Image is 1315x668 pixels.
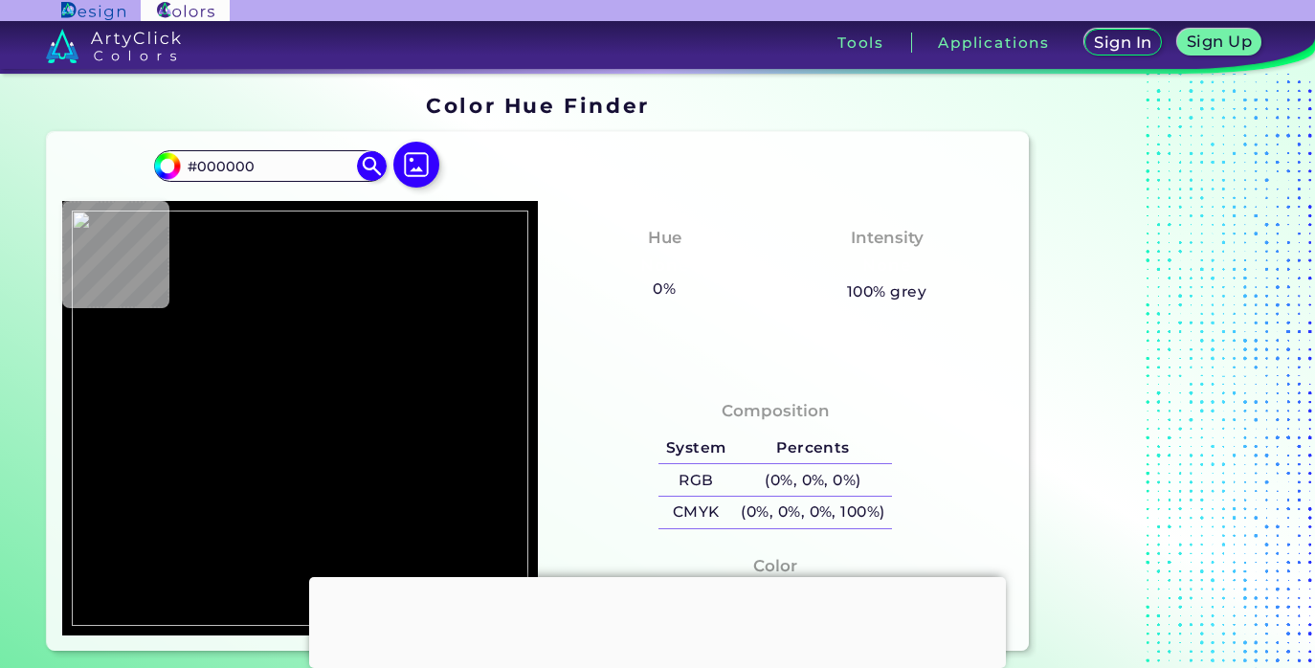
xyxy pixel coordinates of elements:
h5: 0% [645,277,682,301]
a: Sign Up [1182,31,1258,55]
h5: CMYK [658,497,733,528]
h3: Applications [938,35,1050,50]
h3: None [855,255,919,278]
h5: Percents [734,433,893,464]
input: type color.. [181,153,359,179]
img: ArtyClick Design logo [61,2,125,20]
h5: System [658,433,733,464]
h5: Sign In [1097,35,1148,50]
iframe: Advertisement [1036,87,1276,658]
a: Sign In [1088,31,1159,55]
h4: Color [753,552,797,580]
h5: Sign Up [1190,34,1249,49]
h5: 100% grey [847,279,926,304]
h4: Hue [648,224,681,252]
h1: Color Hue Finder [426,91,649,120]
h5: (0%, 0%, 0%, 100%) [734,497,893,528]
iframe: Advertisement [309,577,1006,663]
img: c85e3be1-3ed5-4c4a-b574-e23e1a6bc9e0 [72,211,528,626]
h4: Intensity [851,224,924,252]
h3: Tools [837,35,884,50]
h5: (0%, 0%, 0%) [734,464,893,496]
img: logo_artyclick_colors_white.svg [46,29,181,63]
h5: RGB [658,464,733,496]
h3: None [633,255,697,278]
img: icon search [357,151,386,180]
img: icon picture [393,142,439,188]
h4: Composition [722,397,830,425]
